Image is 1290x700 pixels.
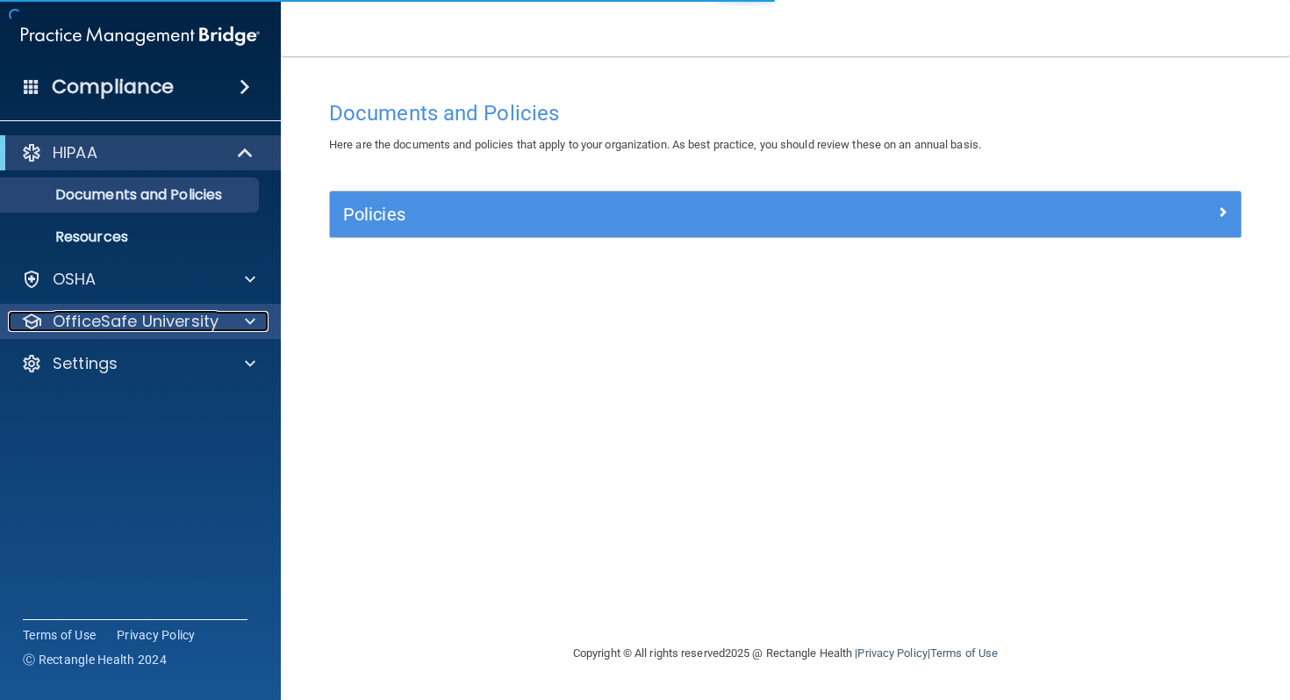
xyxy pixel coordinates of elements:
[21,353,255,374] a: Settings
[329,138,981,151] span: Here are the documents and policies that apply to your organization. As best practice, you should...
[53,311,219,332] p: OfficeSafe University
[343,200,1228,228] a: Policies
[23,626,96,644] a: Terms of Use
[11,228,251,246] p: Resources
[21,18,260,54] img: PMB logo
[329,102,1242,125] h4: Documents and Policies
[53,353,118,374] p: Settings
[21,142,254,163] a: HIPAA
[986,575,1269,646] iframe: Drift Widget Chat Controller
[23,651,167,668] span: Ⓒ Rectangle Health 2024
[857,646,927,660] a: Privacy Policy
[53,269,97,290] p: OSHA
[343,205,1000,224] h5: Policies
[21,269,255,290] a: OSHA
[53,142,97,163] p: HIPAA
[930,646,998,660] a: Terms of Use
[52,75,174,99] h4: Compliance
[117,626,196,644] a: Privacy Policy
[21,311,255,332] a: OfficeSafe University
[11,186,251,204] p: Documents and Policies
[465,625,1106,682] div: Copyright © All rights reserved 2025 @ Rectangle Health | |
